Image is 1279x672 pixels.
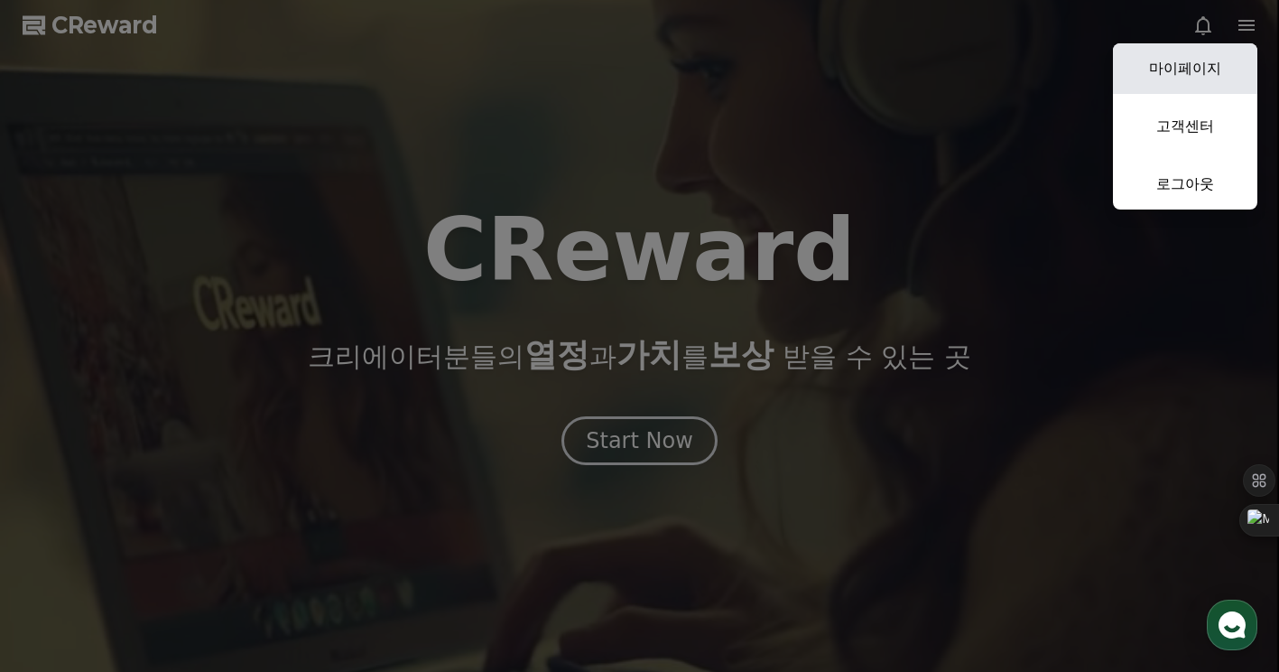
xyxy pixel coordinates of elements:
[233,522,347,567] a: 설정
[165,550,187,565] span: 대화
[1113,101,1257,152] a: 고객센터
[1113,43,1257,210] button: 마이페이지 고객센터 로그아웃
[5,522,119,567] a: 홈
[279,549,301,564] span: 설정
[1113,43,1257,94] a: 마이페이지
[57,549,68,564] span: 홈
[119,522,233,567] a: 대화
[1113,159,1257,210] a: 로그아웃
